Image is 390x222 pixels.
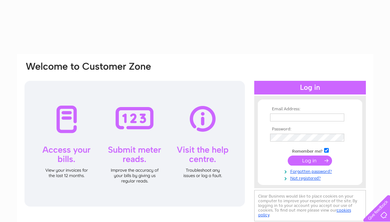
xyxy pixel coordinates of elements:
[268,127,352,132] th: Password:
[288,156,332,166] input: Submit
[270,174,352,181] a: Not registered?
[268,107,352,112] th: Email Address:
[270,167,352,174] a: Forgotten password?
[258,208,351,217] a: cookies policy
[254,190,366,221] div: Clear Business would like to place cookies on your computer to improve your experience of the sit...
[268,147,352,154] td: Remember me?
